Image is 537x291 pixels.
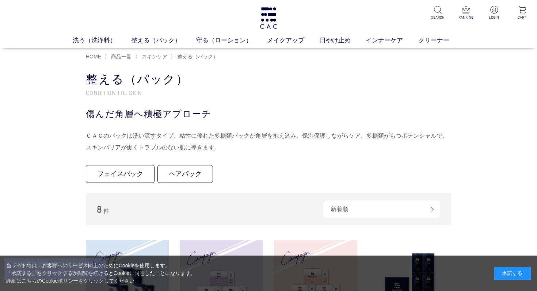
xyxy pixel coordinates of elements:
[111,54,132,60] span: 商品一覧
[267,36,320,45] a: メイクアップ
[110,54,132,60] a: 商品一覧
[131,36,196,45] a: 整える（パック）
[196,36,267,45] a: 守る（ローション）
[140,54,167,60] a: スキンケア
[177,54,218,60] span: 整える（パック）
[457,6,475,20] a: RANKING
[513,15,531,20] p: CART
[97,203,102,215] span: 8
[323,200,440,218] div: 新着順
[73,36,132,45] a: 洗う（洗浄料）
[171,53,220,60] li: 〉
[485,15,503,20] p: LOGIN
[513,6,531,20] a: CART
[86,107,451,120] div: 傷んだ角層へ積極アプローチ
[104,53,133,60] li: 〉
[103,208,109,214] span: 件
[86,54,101,60] a: HOME
[320,36,366,45] a: 日やけ止め
[418,36,465,45] a: クリーナー
[429,6,447,20] a: SEARCH
[135,53,169,60] li: 〉
[86,72,451,87] h1: 整える（パック）
[429,15,447,20] p: SEARCH
[259,7,278,29] img: logo
[142,54,167,60] span: スキンケア
[86,165,155,183] a: フェイスパック
[457,15,475,20] p: RANKING
[485,6,503,20] a: LOGIN
[366,36,418,45] a: インナーケア
[176,54,218,60] a: 整える（パック）
[494,267,531,280] div: 承諾する
[86,130,451,153] div: ＣＡＣのパックは洗い流すタイプ。粘性に優れた多糖類パックが角層を抱え込み、保湿保護しながらケア。多糖類がもつポテンシャルで、スキンバリアが働くトラブルのない肌に導きます。
[86,89,451,96] p: CONDITION THE SKIN
[157,165,213,183] a: ヘアパック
